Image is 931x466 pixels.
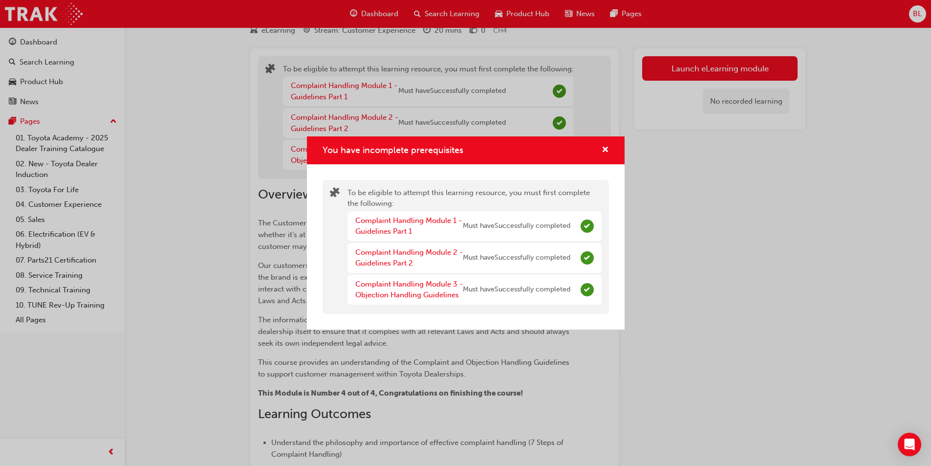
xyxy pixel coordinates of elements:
span: You have incomplete prerequisites [323,145,463,155]
button: cross-icon [602,144,609,156]
span: Must have Successfully completed [463,221,570,232]
a: Complaint Handling Module 1 - Guidelines Part 1 [355,216,462,236]
div: To be eligible to attempt this learning resource, you must first complete the following: [347,187,602,307]
div: You have incomplete prerequisites [307,136,625,330]
a: Complaint Handling Module 3 - Objection Handling Guidelines [355,280,463,300]
span: cross-icon [602,146,609,155]
div: Open Intercom Messenger [898,433,921,456]
span: puzzle-icon [330,188,340,200]
span: Complete [581,251,594,265]
span: Must have Successfully completed [463,252,570,264]
a: Complaint Handling Module 2 - Guidelines Part 2 [355,248,463,268]
span: Complete [581,220,594,233]
span: Complete [581,283,594,296]
span: Must have Successfully completed [463,284,570,295]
